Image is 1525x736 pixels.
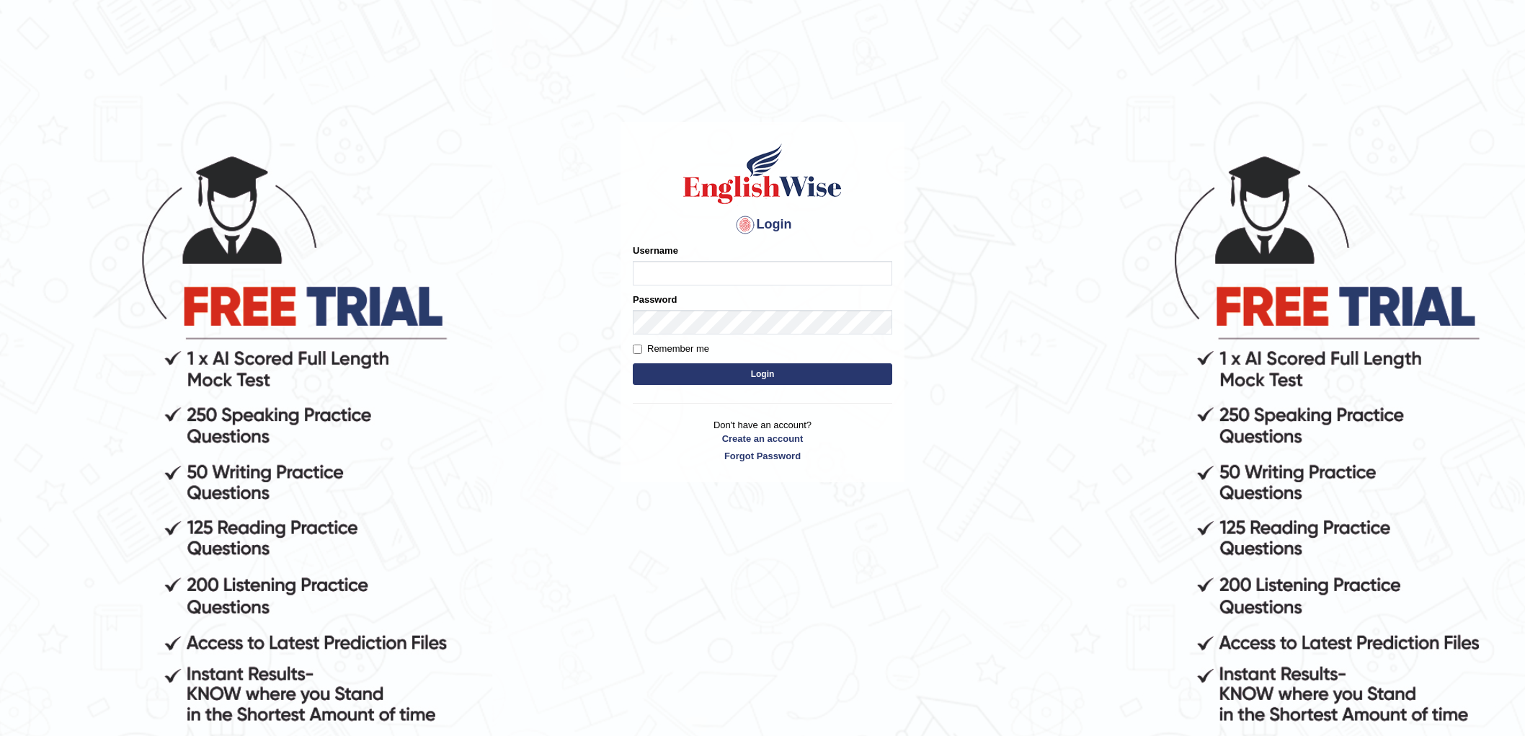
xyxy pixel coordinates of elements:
p: Don't have an account? [633,418,892,463]
a: Forgot Password [633,449,892,463]
label: Password [633,293,677,306]
a: Create an account [633,432,892,445]
button: Login [633,363,892,385]
h4: Login [633,213,892,236]
img: Logo of English Wise sign in for intelligent practice with AI [680,141,845,206]
input: Remember me [633,345,642,354]
label: Remember me [633,342,709,356]
label: Username [633,244,678,257]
